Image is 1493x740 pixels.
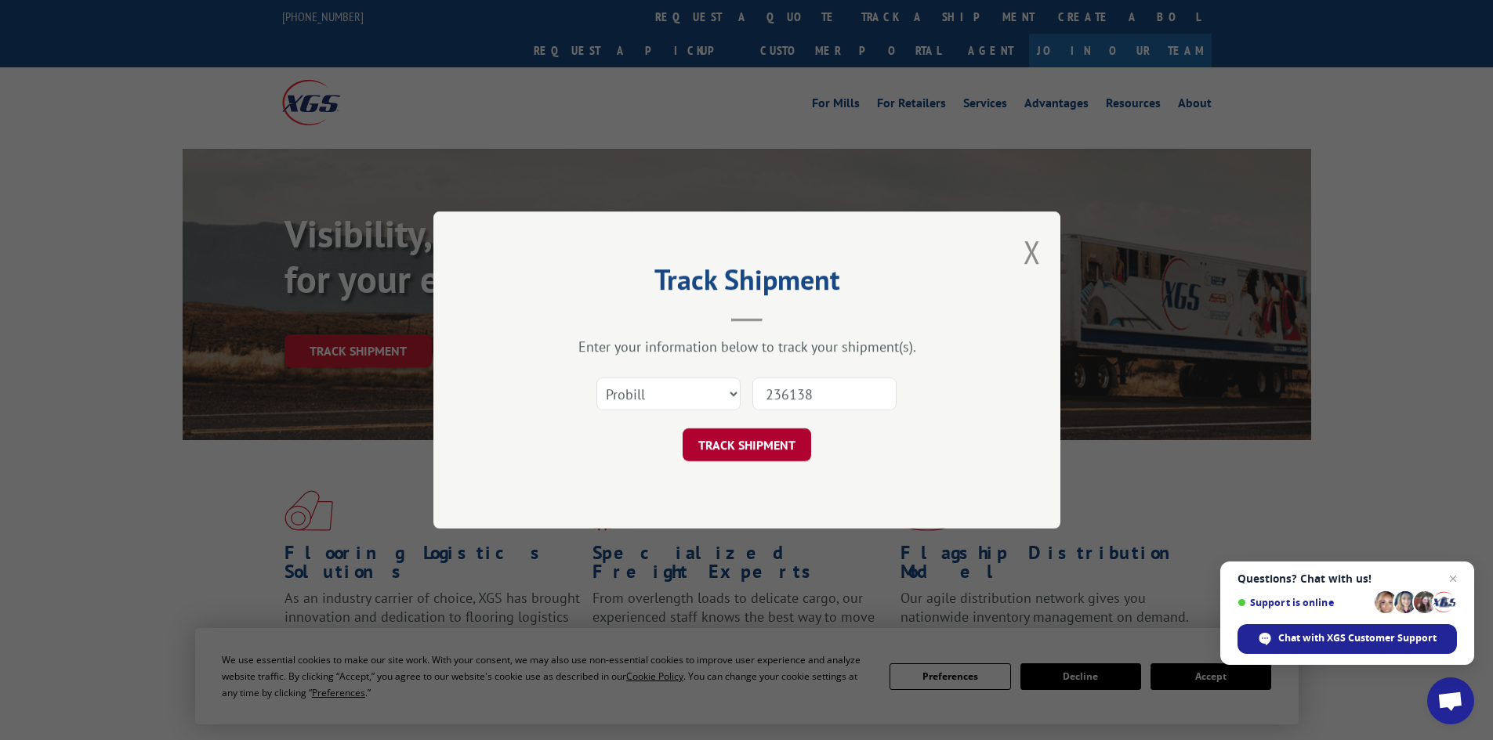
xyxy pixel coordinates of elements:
[752,377,897,410] input: Number(s)
[1444,569,1462,588] span: Close chat
[1024,231,1041,273] button: Close modal
[683,428,811,461] button: TRACK SHIPMENT
[1278,631,1437,645] span: Chat with XGS Customer Support
[1238,572,1457,585] span: Questions? Chat with us!
[512,338,982,356] div: Enter your information below to track your shipment(s).
[512,269,982,298] h2: Track Shipment
[1238,624,1457,654] div: Chat with XGS Customer Support
[1427,677,1474,724] div: Open chat
[1238,597,1369,608] span: Support is online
